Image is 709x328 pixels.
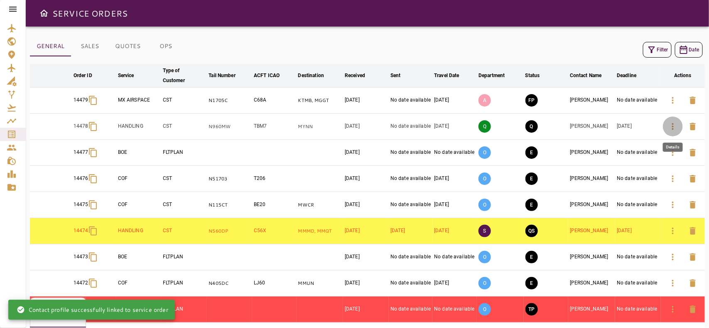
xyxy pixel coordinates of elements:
[525,120,538,133] button: QUOTING
[389,270,432,296] td: No date available
[298,70,324,80] div: Destination
[74,123,88,130] p: 14478
[434,70,459,80] div: Travel Date
[345,70,376,80] span: Received
[525,277,538,289] button: EXECUTION
[252,218,296,244] td: C56X
[161,270,207,296] td: FLTPLAN
[525,199,538,211] button: EXECUTION
[209,175,250,182] p: N51703
[525,173,538,185] button: EXECUTION
[252,114,296,140] td: TBM7
[343,218,389,244] td: [DATE]
[209,228,250,235] p: N560DP
[568,218,615,244] td: [PERSON_NAME]
[663,195,683,215] button: Details
[525,70,551,80] span: Status
[161,140,207,166] td: FLTPLAN
[663,221,683,241] button: Details
[161,192,207,218] td: CST
[118,70,134,80] div: Service
[116,114,161,140] td: HANDLING
[568,270,615,296] td: [PERSON_NAME]
[570,70,602,80] div: Contact Name
[643,42,672,58] button: Filter
[478,173,491,185] p: O
[389,296,432,323] td: No date available
[683,273,703,293] button: Delete
[478,251,491,263] p: O
[163,66,195,85] div: Type of Customer
[209,123,250,130] p: N960MW
[116,166,161,192] td: COF
[663,169,683,189] button: Details
[74,175,88,182] p: 14476
[683,299,703,319] button: Delete
[525,146,538,159] button: EXECUTION
[568,296,615,323] td: [PERSON_NAME]
[52,7,128,20] h6: SERVICE ORDERS
[209,70,246,80] span: Tail Number
[432,166,477,192] td: [DATE]
[116,296,161,323] td: BOE
[525,303,538,316] button: TRIP PREPARATION
[389,140,432,166] td: No date available
[683,117,703,136] button: Delete
[116,218,161,244] td: HANDLING
[74,201,88,208] p: 14475
[568,87,615,114] td: [PERSON_NAME]
[525,251,538,263] button: EXECUTION
[343,270,389,296] td: [DATE]
[389,192,432,218] td: No date available
[478,94,491,107] p: A
[298,123,341,130] p: MYNN
[116,244,161,270] td: BOE
[343,244,389,270] td: [DATE]
[254,70,290,80] span: ACFT ICAO
[389,166,432,192] td: No date available
[683,221,703,241] button: Delete
[343,114,389,140] td: [DATE]
[163,66,206,85] span: Type of Customer
[478,225,491,237] p: S
[615,218,661,244] td: [DATE]
[615,140,661,166] td: No date available
[478,199,491,211] p: O
[615,192,661,218] td: No date available
[343,166,389,192] td: [DATE]
[615,270,661,296] td: No date available
[343,140,389,166] td: [DATE]
[617,70,647,80] span: Deadline
[432,192,477,218] td: [DATE]
[343,192,389,218] td: [DATE]
[116,140,161,166] td: BOE
[663,299,683,319] button: Details
[74,70,92,80] div: Order ID
[432,244,477,270] td: No date available
[345,70,365,80] div: Received
[298,228,341,235] p: MMMD, MMQT
[389,114,432,140] td: No date available
[116,87,161,114] td: MX AIRSPACE
[615,296,661,323] td: No date available
[478,303,491,316] p: O
[568,192,615,218] td: [PERSON_NAME]
[663,273,683,293] button: Details
[161,244,207,270] td: FLTPLAN
[432,87,477,114] td: [DATE]
[615,244,661,270] td: No date available
[683,143,703,163] button: Delete
[74,149,88,156] p: 14477
[389,87,432,114] td: No date available
[615,114,661,140] td: [DATE]
[390,70,412,80] span: Sent
[343,296,389,323] td: [DATE]
[108,36,147,56] button: QUOTES
[17,302,168,317] div: Contact profile successfully linked to service order
[252,166,296,192] td: T206
[525,70,540,80] div: Status
[252,87,296,114] td: C68A
[675,42,703,58] button: Date
[74,97,88,104] p: 14479
[568,244,615,270] td: [PERSON_NAME]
